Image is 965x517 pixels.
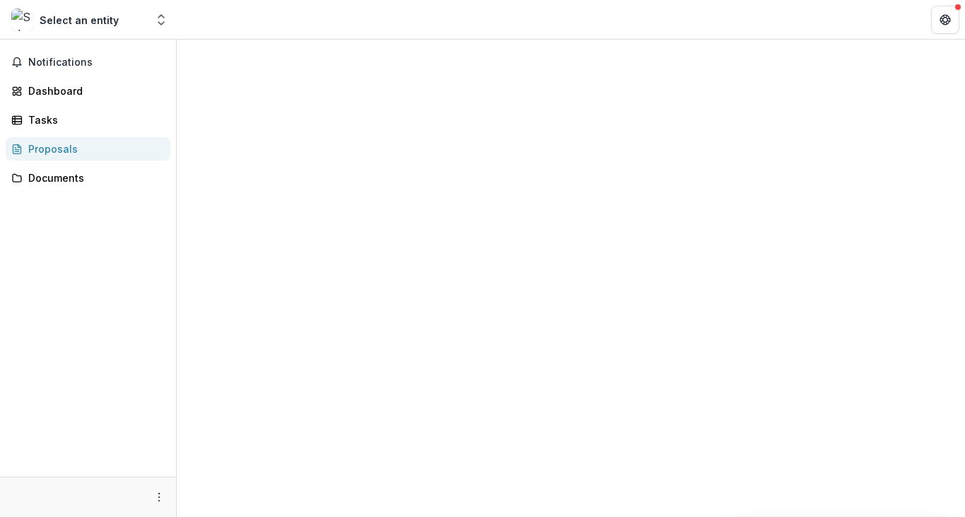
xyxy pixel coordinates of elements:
button: Notifications [6,51,170,74]
div: Documents [28,170,159,185]
a: Tasks [6,108,170,132]
img: Select an entity [11,8,34,31]
a: Proposals [6,137,170,161]
a: Documents [6,166,170,190]
button: Get Help [931,6,959,34]
div: Select an entity [40,13,119,28]
a: Dashboard [6,79,170,103]
div: Tasks [28,112,159,127]
button: More [151,489,168,506]
span: Notifications [28,57,165,69]
div: Proposals [28,141,159,156]
div: Dashboard [28,83,159,98]
button: Open entity switcher [151,6,171,34]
